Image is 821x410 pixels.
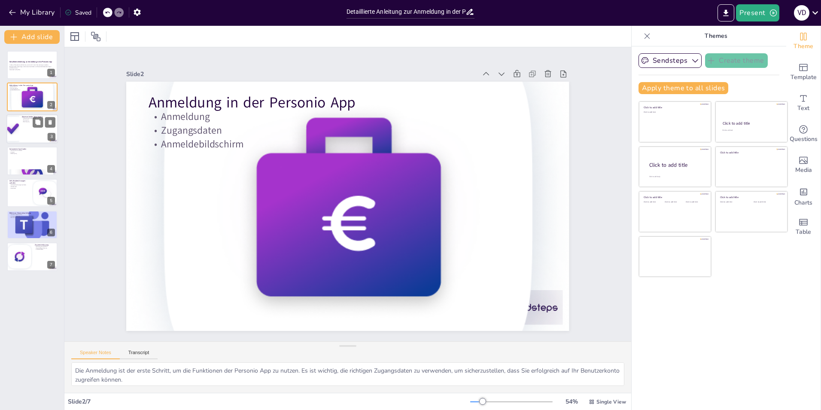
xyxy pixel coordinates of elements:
[68,398,470,406] div: Slide 2 / 7
[7,51,58,79] div: https://cdn.sendsteps.com/images/logo/sendsteps_logo_white.pnghttps://cdn.sendsteps.com/images/lo...
[791,73,817,82] span: Template
[4,30,60,44] button: Add slide
[722,129,779,132] div: Click to add text
[649,162,704,169] div: Click to add title
[9,64,55,69] p: In dieser Präsentation erfährst Du, wie Du dich in der Personio App anmelden, Abwesenheiten beant...
[786,119,821,150] div: Get real-time input from your audience
[794,198,812,208] span: Charts
[718,4,734,21] button: Export to PowerPoint
[686,201,705,203] div: Click to add text
[33,117,43,127] button: Duplicate Slide
[644,196,705,199] div: Click to add title
[9,87,55,89] p: Zugangsdaten
[212,31,543,276] p: Anmeldebildschirm
[48,133,55,141] div: 3
[786,211,821,242] div: Add a table
[644,111,705,113] div: Click to add text
[35,246,55,248] p: Benutzerfreundlichkeit
[9,148,55,150] p: Dokumente hochladen
[120,350,158,359] button: Transcript
[720,201,747,203] div: Click to add text
[9,186,30,187] p: Hauptmenü
[47,165,55,173] div: 4
[723,121,780,126] div: Click to add title
[7,147,58,175] div: https://cdn.sendsteps.com/images/logo/sendsteps_logo_white.pnghttps://cdn.sendsteps.com/images/lo...
[9,187,30,189] p: Download
[228,9,559,254] p: Anmeldung
[786,57,821,88] div: Add ready made slides
[47,229,55,236] div: 6
[22,116,55,118] p: Abwesenheiten beantragen
[9,153,55,155] p: Bestätigung
[22,119,55,121] p: Menüpunkt
[7,242,58,271] div: 7
[786,26,821,57] div: Change the overall theme
[9,150,55,152] p: Dokumente hochladen
[649,176,703,178] div: Click to add body
[7,83,58,111] div: https://cdn.sendsteps.com/images/logo/sendsteps_logo_white.pnghttps://cdn.sendsteps.com/images/lo...
[736,4,779,21] button: Present
[9,86,55,88] p: Anmeldung
[9,180,30,184] p: Gehaltsabrechnungen aufrufen
[720,150,781,154] div: Click to add title
[47,197,55,205] div: 5
[639,53,702,68] button: Sendsteps
[220,20,551,265] p: Zugangsdaten
[22,118,55,119] p: Abwesenheit beantragen
[797,104,809,113] span: Text
[347,6,466,18] input: Insert title
[35,244,55,246] p: Zusammenfassung
[596,398,626,405] span: Single View
[794,4,809,21] button: V D
[65,9,91,17] div: Saved
[9,217,55,219] p: Benutzeroberfläche
[45,117,55,127] button: Delete Slide
[639,82,728,94] button: Apply theme to all slides
[561,398,582,406] div: 54 %
[68,30,82,43] div: Layout
[790,135,818,144] span: Questions
[9,214,55,215] p: Visuelle Unterstützung
[786,150,821,181] div: Add images, graphics, shapes or video
[9,89,55,91] p: Anmeldebildschirm
[7,179,58,207] div: https://cdn.sendsteps.com/images/logo/sendsteps_logo_white.pnghttps://cdn.sendsteps.com/images/lo...
[9,84,55,86] p: Anmeldung in der Personio App
[47,261,55,269] div: 7
[720,196,781,199] div: Click to add title
[9,215,55,217] p: Kontextualisierung
[9,212,55,214] p: Bilder zur Veranschaulichung
[6,114,58,144] div: https://cdn.sendsteps.com/images/logo/sendsteps_logo_white.pnghttps://cdn.sendsteps.com/images/lo...
[71,350,120,359] button: Speaker Notes
[796,227,811,237] span: Table
[786,181,821,211] div: Add charts and graphs
[754,201,781,203] div: Click to add text
[9,151,55,153] p: Format
[35,247,55,249] p: Regelmäßige Nutzung
[644,201,663,203] div: Click to add text
[71,362,624,386] textarea: Die Anmeldung ist der erste Schritt, um die Funktionen der Personio App zu nutzen. Es ist wichtig...
[705,53,768,68] button: Create theme
[9,61,52,63] strong: Detaillierte Anleitung zur Anmeldung in der Personio App
[654,26,778,46] p: Themes
[9,184,30,186] p: Gehaltsabrechnungen aufrufen
[7,211,58,239] div: https://cdn.sendsteps.com/images/logo/sendsteps_logo_white.pnghttps://cdn.sendsteps.com/images/lo...
[35,249,55,251] p: Visuelle Hilfen
[47,69,55,76] div: 1
[91,31,101,42] span: Position
[786,88,821,119] div: Add text boxes
[794,5,809,21] div: V D
[794,42,813,51] span: Theme
[22,121,55,122] p: Bestätigung
[795,165,812,175] span: Media
[9,69,55,71] p: Generated with [URL]
[6,6,58,19] button: My Library
[47,101,55,109] div: 2
[665,201,684,203] div: Click to add text
[644,106,705,109] div: Click to add title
